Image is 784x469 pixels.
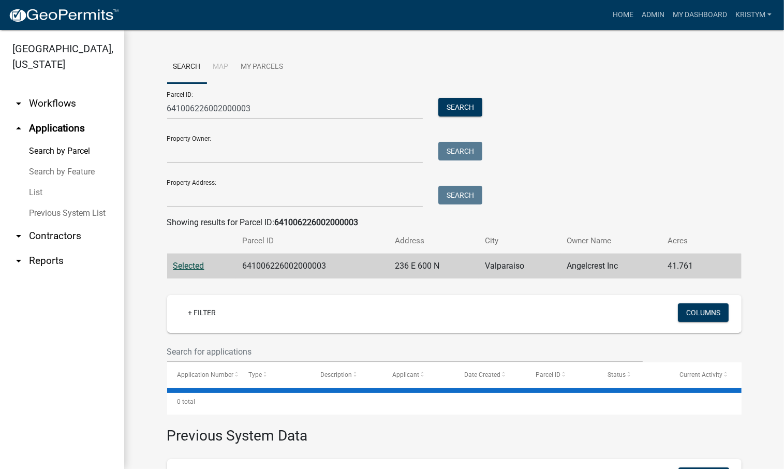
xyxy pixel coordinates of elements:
td: Angelcrest Inc [561,254,662,279]
a: My Dashboard [669,5,731,25]
span: Description [320,371,352,378]
span: Type [248,371,262,378]
a: KristyM [731,5,776,25]
td: Valparaiso [479,254,561,279]
span: Current Activity [679,371,722,378]
a: Home [609,5,638,25]
datatable-header-cell: Parcel ID [526,362,598,387]
th: City [479,229,561,253]
input: Search for applications [167,341,643,362]
i: arrow_drop_down [12,255,25,267]
datatable-header-cell: Date Created [454,362,526,387]
i: arrow_drop_down [12,97,25,110]
button: Search [438,142,482,160]
span: Parcel ID [536,371,560,378]
strong: 641006226002000003 [275,217,359,227]
datatable-header-cell: Current Activity [670,362,742,387]
div: Showing results for Parcel ID: [167,216,742,229]
th: Acres [662,229,722,253]
a: Search [167,51,207,84]
datatable-header-cell: Applicant [382,362,454,387]
button: Search [438,186,482,204]
i: arrow_drop_up [12,122,25,135]
button: Columns [678,303,729,322]
datatable-header-cell: Status [598,362,670,387]
th: Parcel ID [236,229,389,253]
td: 41.761 [662,254,722,279]
th: Address [389,229,479,253]
td: 641006226002000003 [236,254,389,279]
th: Owner Name [561,229,662,253]
span: Date Created [464,371,500,378]
datatable-header-cell: Application Number [167,362,239,387]
a: + Filter [180,303,224,322]
div: 0 total [167,389,742,415]
button: Search [438,98,482,116]
i: arrow_drop_down [12,230,25,242]
datatable-header-cell: Type [239,362,310,387]
a: My Parcels [235,51,290,84]
h3: Previous System Data [167,415,742,447]
datatable-header-cell: Description [310,362,382,387]
span: Application Number [177,371,233,378]
span: Applicant [392,371,419,378]
span: Status [608,371,626,378]
td: 236 E 600 N [389,254,479,279]
a: Admin [638,5,669,25]
a: Selected [173,261,204,271]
